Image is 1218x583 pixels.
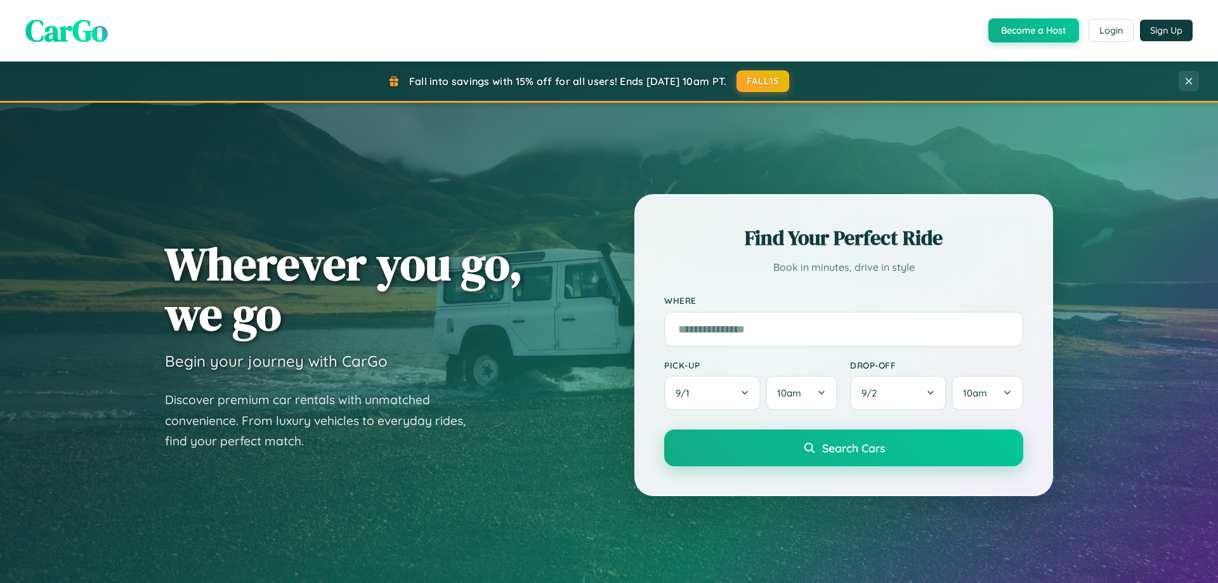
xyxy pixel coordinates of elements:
[777,387,801,399] span: 10am
[165,351,388,370] h3: Begin your journey with CarGo
[963,387,987,399] span: 10am
[165,239,523,339] h1: Wherever you go, we go
[952,376,1023,410] button: 10am
[165,390,482,452] p: Discover premium car rentals with unmatched convenience. From luxury vehicles to everyday rides, ...
[664,429,1023,466] button: Search Cars
[664,376,761,410] button: 9/1
[1089,19,1134,42] button: Login
[25,10,108,51] span: CarGo
[822,441,885,455] span: Search Cars
[861,387,883,399] span: 9 / 2
[409,75,727,88] span: Fall into savings with 15% off for all users! Ends [DATE] 10am PT.
[988,18,1079,43] button: Become a Host
[664,258,1023,277] p: Book in minutes, drive in style
[676,387,696,399] span: 9 / 1
[664,296,1023,306] label: Where
[850,360,1023,370] label: Drop-off
[664,224,1023,252] h2: Find Your Perfect Ride
[664,360,837,370] label: Pick-up
[766,376,837,410] button: 10am
[850,376,946,410] button: 9/2
[737,70,790,92] button: FALL15
[1140,20,1193,41] button: Sign Up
